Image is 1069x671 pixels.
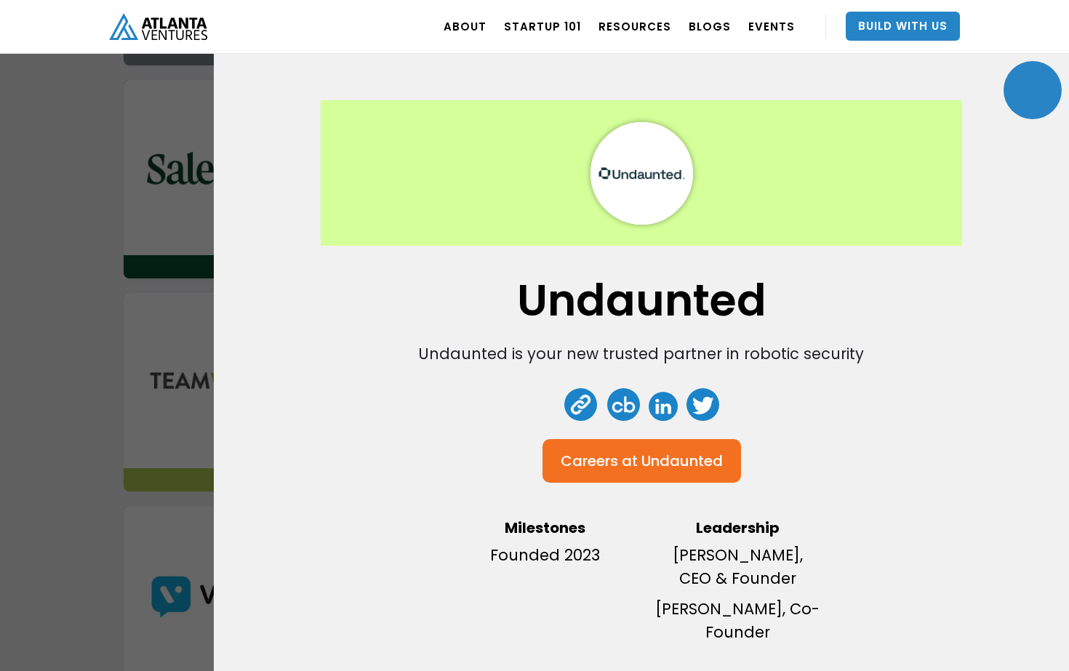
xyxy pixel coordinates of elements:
h1: Undaunted [517,282,766,318]
a: EVENTS [748,6,795,47]
div: Undaunted is your new trusted partner in robotic security [327,344,956,364]
a: Build With Us [846,12,960,41]
a: ABOUT [444,6,487,47]
a: RESOURCES [598,6,671,47]
a: BLOGS [689,6,731,47]
a: Startup 101 [504,6,581,47]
